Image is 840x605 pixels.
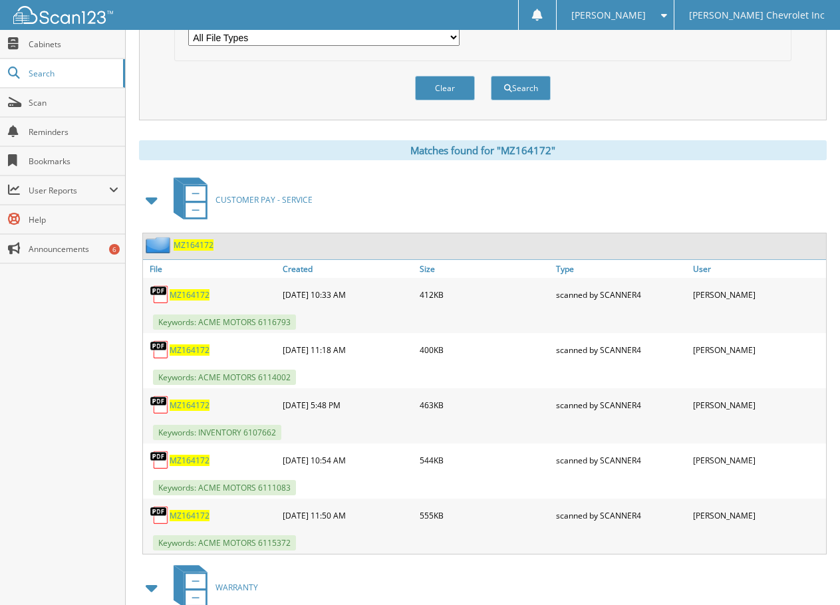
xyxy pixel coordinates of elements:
span: [PERSON_NAME] [571,11,646,19]
span: Announcements [29,243,118,255]
span: Keywords: INVENTORY 6107662 [153,425,281,440]
a: MZ164172 [170,344,210,356]
span: Reminders [29,126,118,138]
div: 555KB [416,502,553,529]
a: CUSTOMER PAY - SERVICE [166,174,313,226]
img: scan123-logo-white.svg [13,6,113,24]
a: User [690,260,826,278]
div: 544KB [416,447,553,473]
a: MZ164172 [170,455,210,466]
a: Size [416,260,553,278]
span: Help [29,214,118,225]
div: 412KB [416,281,553,308]
span: Keywords: ACME MOTORS 6115372 [153,535,296,550]
span: Scan [29,97,118,108]
iframe: Chat Widget [773,541,840,605]
div: 463KB [416,392,553,418]
a: Type [553,260,689,278]
a: MZ164172 [170,289,210,301]
button: Search [491,76,551,100]
div: [PERSON_NAME] [690,336,826,363]
img: PDF.png [150,505,170,525]
div: [DATE] 11:18 AM [279,336,416,363]
a: MZ164172 [170,400,210,411]
span: Keywords: ACME MOTORS 6111083 [153,480,296,495]
div: [PERSON_NAME] [690,447,826,473]
div: [DATE] 10:54 AM [279,447,416,473]
span: Search [29,68,116,79]
div: 400KB [416,336,553,363]
a: File [143,260,279,278]
span: Keywords: ACME MOTORS 6114002 [153,370,296,385]
div: scanned by SCANNER4 [553,447,689,473]
a: MZ164172 [170,510,210,521]
img: PDF.png [150,395,170,415]
button: Clear [415,76,475,100]
div: scanned by SCANNER4 [553,392,689,418]
div: [DATE] 11:50 AM [279,502,416,529]
div: Matches found for "MZ164172" [139,140,827,160]
span: [PERSON_NAME] Chevrolet Inc [689,11,825,19]
span: Keywords: ACME MOTORS 6116793 [153,314,296,330]
div: [PERSON_NAME] [690,281,826,308]
span: Cabinets [29,39,118,50]
a: Created [279,260,416,278]
div: [PERSON_NAME] [690,392,826,418]
a: MZ164172 [174,239,213,251]
div: [PERSON_NAME] [690,502,826,529]
img: folder2.png [146,237,174,253]
img: PDF.png [150,340,170,360]
span: CUSTOMER PAY - SERVICE [215,194,313,205]
div: scanned by SCANNER4 [553,336,689,363]
div: [DATE] 5:48 PM [279,392,416,418]
div: 6 [109,244,120,255]
span: User Reports [29,185,109,196]
img: PDF.png [150,285,170,304]
img: PDF.png [150,450,170,470]
div: [DATE] 10:33 AM [279,281,416,308]
span: WARRANTY [215,582,258,593]
div: scanned by SCANNER4 [553,281,689,308]
span: Bookmarks [29,156,118,167]
div: scanned by SCANNER4 [553,502,689,529]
